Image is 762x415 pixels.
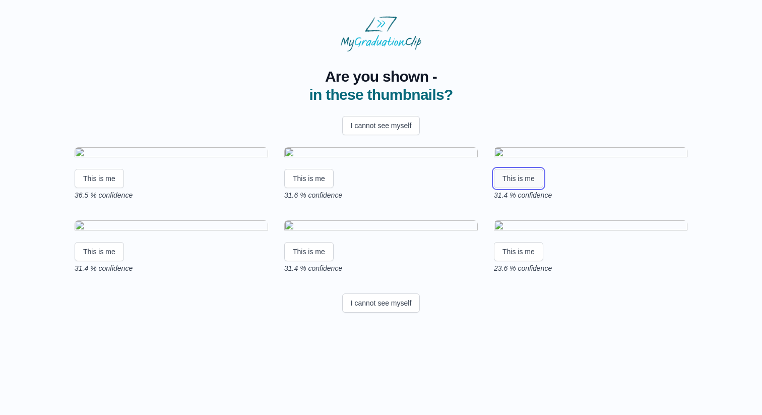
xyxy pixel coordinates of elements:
[75,263,268,273] p: 31.4 % confidence
[494,263,687,273] p: 23.6 % confidence
[494,220,687,234] img: 9044c8ed99410cfb46a7b44edde473b1f5497f2d.gif
[309,68,453,86] span: Are you shown -
[341,16,421,51] img: MyGraduationClip
[494,169,543,188] button: This is me
[75,147,268,161] img: 26b51ff282c80e6a9657517de3471a83050b6281.gif
[342,116,420,135] button: I cannot see myself
[494,147,687,161] img: f848f77244b56532a6d78175e7f16bac21db3013.gif
[494,242,543,261] button: This is me
[75,242,124,261] button: This is me
[494,190,687,200] p: 31.4 % confidence
[75,169,124,188] button: This is me
[284,242,334,261] button: This is me
[284,147,478,161] img: 278336d4b816d898f1f1c70817884ef399ba6af1.gif
[284,169,334,188] button: This is me
[284,263,478,273] p: 31.4 % confidence
[75,190,268,200] p: 36.5 % confidence
[284,190,478,200] p: 31.6 % confidence
[309,86,453,103] span: in these thumbnails?
[284,220,478,234] img: b1d9d50da6ca6130e626acf347fa41780424f0e3.gif
[342,293,420,313] button: I cannot see myself
[75,220,268,234] img: 49f70ef0ae214fe1905f70177dbeb51e1a2cbafe.gif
